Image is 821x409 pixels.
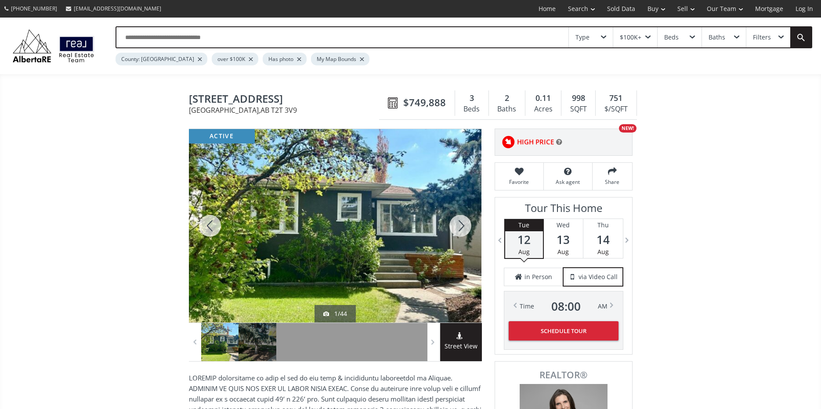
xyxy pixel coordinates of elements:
span: Ask agent [548,178,588,186]
span: 12 [505,233,543,246]
div: Type [575,34,590,40]
span: Share [597,178,628,186]
div: 3234 14 Street SW Calgary, AB T2T 3V9 - Photo 1 of 44 [189,129,481,323]
div: $100K+ [620,34,641,40]
div: Tue [505,219,543,231]
div: Time AM [520,300,608,312]
span: $749,888 [403,96,446,109]
div: Has photo [263,53,307,65]
div: Baths [493,103,521,116]
div: Beds [664,34,679,40]
div: Thu [583,219,623,231]
div: 2 [493,93,521,104]
span: in Person [524,273,552,281]
span: 08 : 00 [551,300,581,312]
span: [PHONE_NUMBER] [11,5,57,12]
div: Acres [530,103,557,116]
span: 13 [544,233,583,246]
a: [EMAIL_ADDRESS][DOMAIN_NAME] [61,0,166,17]
span: Favorite [499,178,539,186]
span: [GEOGRAPHIC_DATA] , AB T2T 3V9 [189,107,383,114]
span: HIGH PRICE [517,137,554,147]
span: Street View [440,341,482,352]
div: Beds [459,103,484,116]
div: Baths [709,34,725,40]
span: 998 [572,93,585,104]
span: Aug [518,248,530,256]
div: over $100K [212,53,258,65]
div: active [189,129,255,144]
h3: Tour This Home [504,202,623,219]
div: 1/44 [323,309,347,318]
img: rating icon [499,133,517,151]
span: Aug [597,248,609,256]
span: 3234 14 Street SW [189,93,383,107]
img: Logo [9,27,98,64]
div: 3 [459,93,484,104]
div: Wed [544,219,583,231]
span: [EMAIL_ADDRESS][DOMAIN_NAME] [74,5,161,12]
span: via Video Call [579,273,618,281]
div: $/SQFT [600,103,632,116]
div: 751 [600,93,632,104]
div: 0.11 [530,93,557,104]
span: 14 [583,233,623,246]
span: REALTOR® [505,370,622,380]
button: Schedule Tour [509,321,618,341]
div: Filters [753,34,771,40]
span: Aug [557,248,569,256]
div: My Map Bounds [311,53,369,65]
div: County: [GEOGRAPHIC_DATA] [116,53,207,65]
div: NEW! [619,124,637,133]
div: SQFT [566,103,591,116]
